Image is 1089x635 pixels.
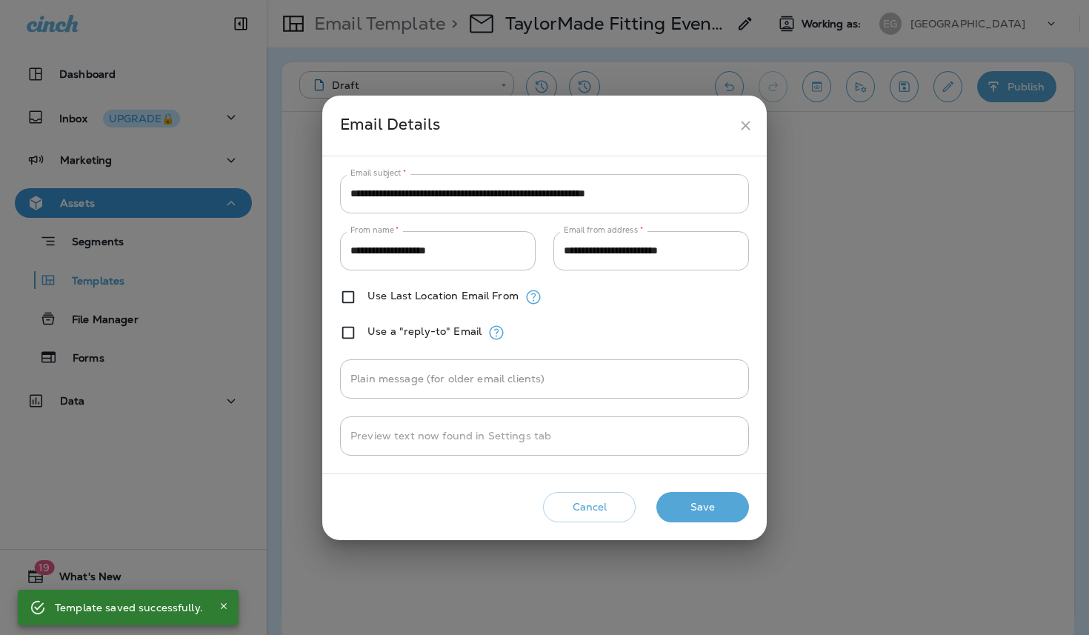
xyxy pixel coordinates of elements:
label: Email from address [564,225,643,236]
button: Cancel [543,492,636,522]
label: From name [350,225,399,236]
label: Use Last Location Email From [367,290,519,302]
button: Save [656,492,749,522]
div: Template saved successfully. [55,594,203,621]
label: Email subject [350,167,407,179]
button: Close [215,597,233,615]
label: Use a "reply-to" Email [367,325,482,337]
button: close [732,112,759,139]
div: Email Details [340,112,732,139]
